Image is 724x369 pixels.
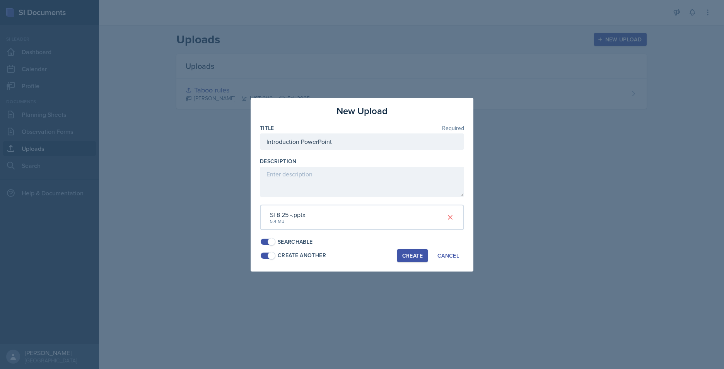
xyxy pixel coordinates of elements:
[442,125,464,131] span: Required
[260,133,464,150] input: Enter title
[270,210,306,219] div: SI 8 25 -.pptx
[336,104,388,118] h3: New Upload
[397,249,428,262] button: Create
[260,157,297,165] label: Description
[260,124,274,132] label: Title
[432,249,464,262] button: Cancel
[278,251,326,260] div: Create Another
[278,238,313,246] div: Searchable
[270,218,306,225] div: 5.4 MB
[437,253,459,259] div: Cancel
[402,253,423,259] div: Create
